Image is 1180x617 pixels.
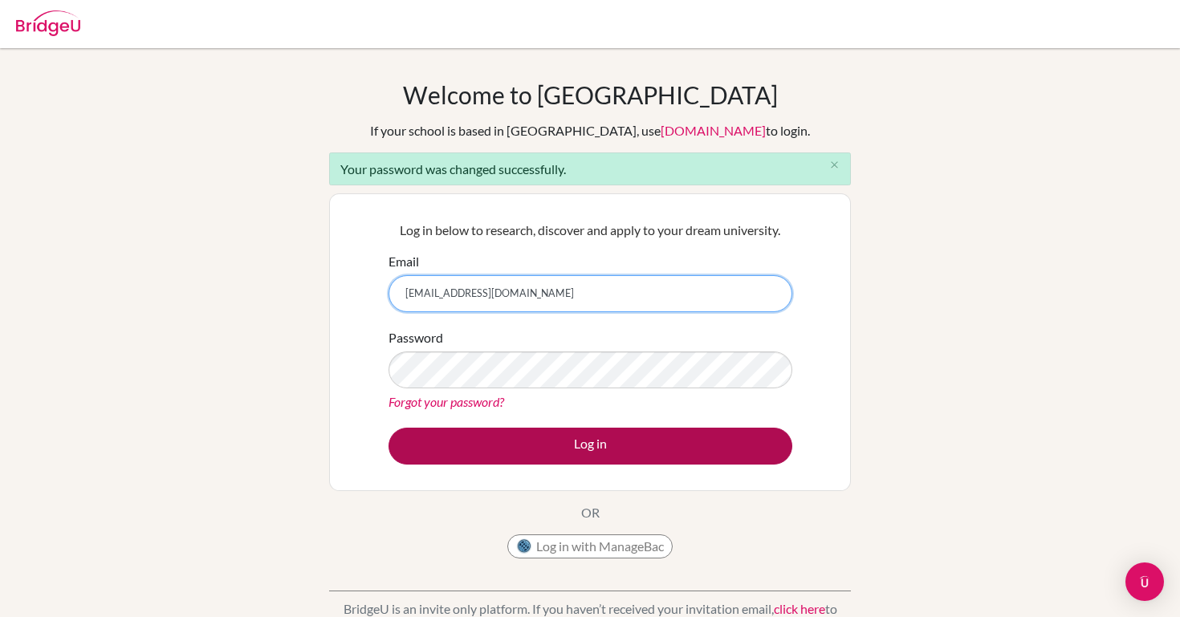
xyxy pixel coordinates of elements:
[389,221,792,240] p: Log in below to research, discover and apply to your dream university.
[661,123,766,138] a: [DOMAIN_NAME]
[581,503,600,522] p: OR
[1125,562,1164,601] div: Open Intercom Messenger
[389,328,443,347] label: Password
[370,121,810,140] div: If your school is based in [GEOGRAPHIC_DATA], use to login.
[389,252,419,271] label: Email
[818,153,850,177] button: Close
[403,80,778,109] h1: Welcome to [GEOGRAPHIC_DATA]
[507,534,673,558] button: Log in with ManageBac
[329,152,851,185] div: Your password was changed successfully.
[389,394,504,409] a: Forgot your password?
[774,601,825,616] a: click here
[828,159,840,171] i: close
[389,428,792,465] button: Log in
[16,10,80,36] img: Bridge-U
